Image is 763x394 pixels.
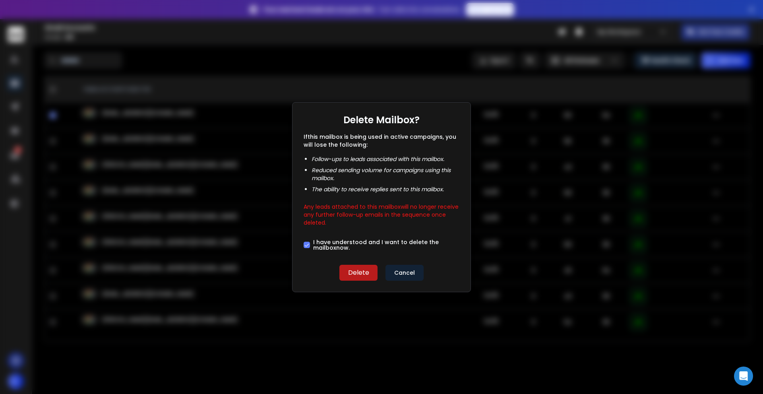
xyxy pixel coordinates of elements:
[343,114,420,126] h1: Delete Mailbox?
[304,133,459,149] p: If this mailbox is being used in active campaigns, you will lose the following:
[385,265,424,281] button: Cancel
[312,185,459,193] li: The ability to receive replies sent to this mailbox .
[313,239,459,250] label: I have understood and I want to delete the mailbox now.
[339,265,378,281] button: Delete
[312,155,459,163] li: Follow-ups to leads associated with this mailbox .
[312,166,459,182] li: Reduced sending volume for campaigns using this mailbox .
[734,367,753,386] div: Open Intercom Messenger
[304,200,459,227] p: Any leads attached to this mailbox will no longer receive any further follow-up emails in the seq...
